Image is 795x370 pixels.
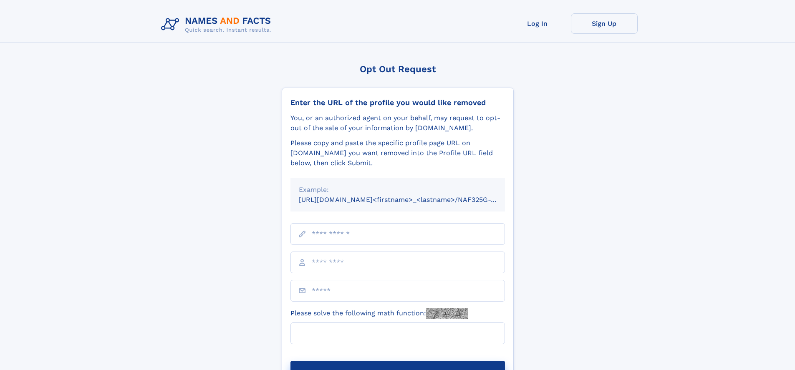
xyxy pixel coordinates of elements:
[158,13,278,36] img: Logo Names and Facts
[299,196,521,204] small: [URL][DOMAIN_NAME]<firstname>_<lastname>/NAF325G-xxxxxxxx
[290,98,505,107] div: Enter the URL of the profile you would like removed
[290,138,505,168] div: Please copy and paste the specific profile page URL on [DOMAIN_NAME] you want removed into the Pr...
[290,308,468,319] label: Please solve the following math function:
[290,113,505,133] div: You, or an authorized agent on your behalf, may request to opt-out of the sale of your informatio...
[504,13,571,34] a: Log In
[571,13,638,34] a: Sign Up
[299,185,497,195] div: Example:
[282,64,514,74] div: Opt Out Request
